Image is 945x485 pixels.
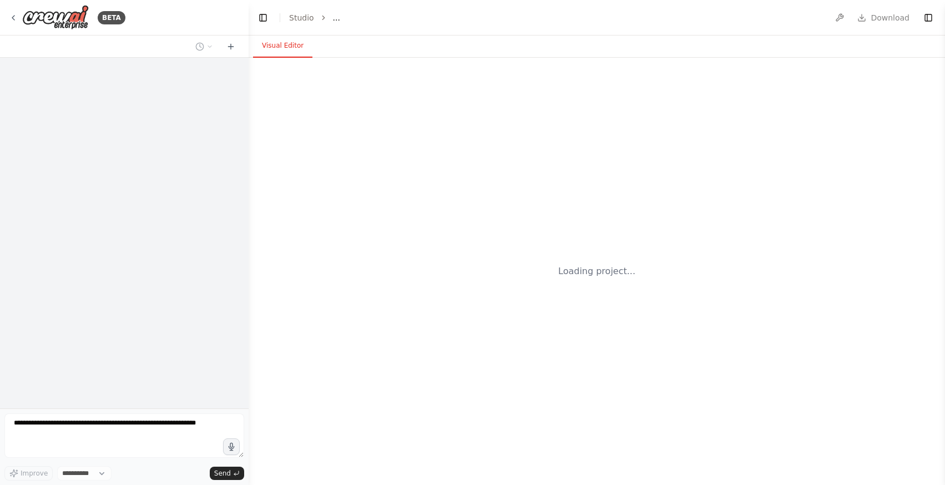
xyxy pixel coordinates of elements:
div: Loading project... [558,265,635,278]
button: Click to speak your automation idea [223,438,240,455]
span: Improve [21,469,48,478]
img: Logo [22,5,89,30]
button: Send [210,467,244,480]
button: Start a new chat [222,40,240,53]
span: ... [333,12,340,23]
nav: breadcrumb [289,12,340,23]
button: Switch to previous chat [191,40,218,53]
button: Improve [4,466,53,481]
span: Send [214,469,231,478]
button: Hide left sidebar [255,10,271,26]
button: Visual Editor [253,34,312,58]
div: BETA [98,11,125,24]
button: Show right sidebar [921,10,936,26]
a: Studio [289,13,314,22]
